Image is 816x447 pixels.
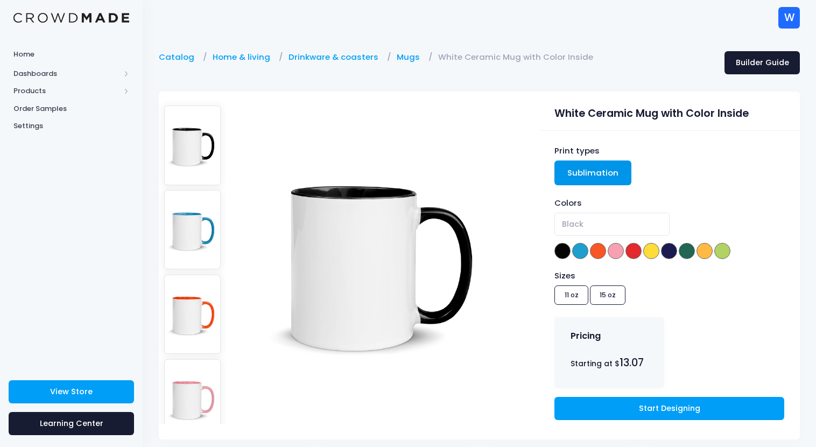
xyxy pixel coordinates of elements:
[554,101,784,122] div: White Ceramic Mug with Color Inside
[554,397,784,420] a: Start Designing
[724,51,800,74] a: Builder Guide
[159,51,200,63] a: Catalog
[554,197,784,209] div: Colors
[9,412,134,435] a: Learning Center
[13,49,129,60] span: Home
[554,160,631,185] a: Sublimation
[554,145,784,157] div: Print types
[50,386,93,397] span: View Store
[397,51,425,63] a: Mugs
[571,331,601,341] h4: Pricing
[562,219,583,230] span: Black
[554,213,669,236] span: Black
[40,418,103,429] span: Learning Center
[13,68,120,79] span: Dashboards
[213,51,276,63] a: Home & living
[438,51,599,63] a: White Ceramic Mug with Color Inside
[778,7,800,29] div: W
[571,355,649,371] div: Starting at $
[13,86,120,96] span: Products
[9,380,134,403] a: View Store
[13,13,129,23] img: Logo
[620,355,644,370] span: 13.07
[13,121,129,131] span: Settings
[13,103,129,114] span: Order Samples
[550,270,729,282] div: Sizes
[289,51,384,63] a: Drinkware & coasters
